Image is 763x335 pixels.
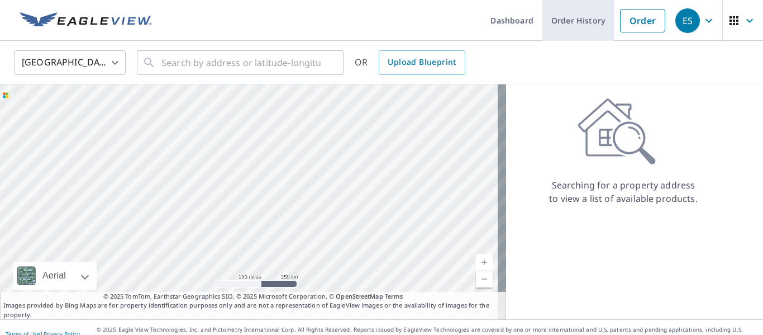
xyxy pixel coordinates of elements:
input: Search by address or latitude-longitude [161,47,321,78]
div: [GEOGRAPHIC_DATA] [14,47,126,78]
span: Upload Blueprint [388,55,456,69]
a: Order [620,9,665,32]
div: Aerial [13,262,97,290]
a: Upload Blueprint [379,50,465,75]
div: Aerial [39,262,69,290]
p: Searching for a property address to view a list of available products. [549,178,698,205]
div: OR [355,50,465,75]
a: Terms [385,292,403,300]
div: ES [675,8,700,33]
span: © 2025 TomTom, Earthstar Geographics SIO, © 2025 Microsoft Corporation, © [103,292,403,301]
img: EV Logo [20,12,152,29]
a: Current Level 5, Zoom In [476,254,493,271]
a: Current Level 5, Zoom Out [476,271,493,287]
a: OpenStreetMap [336,292,383,300]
